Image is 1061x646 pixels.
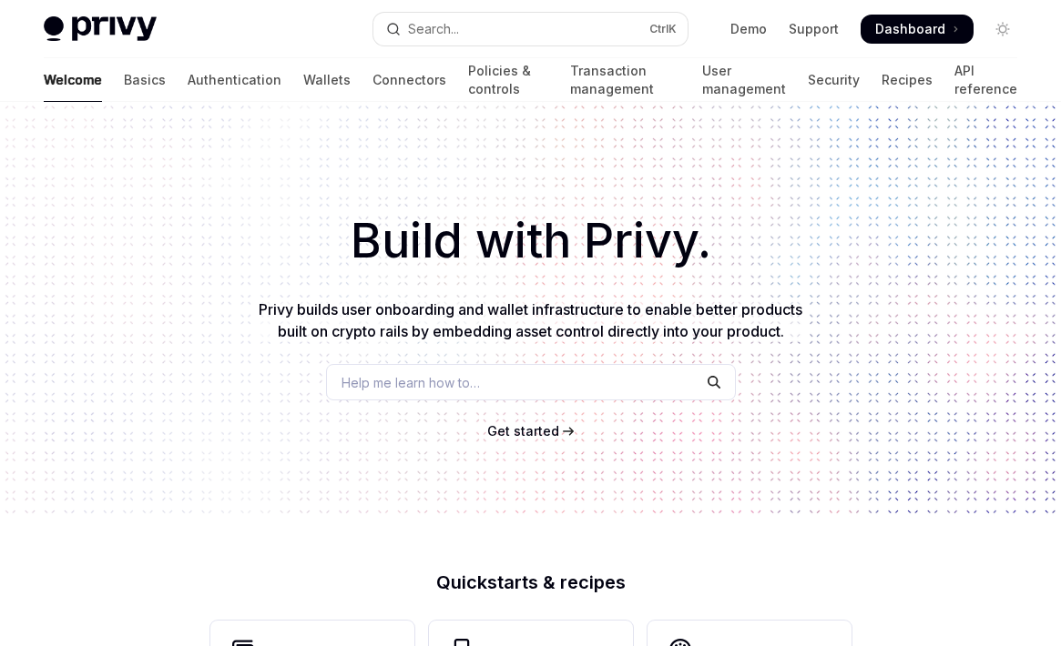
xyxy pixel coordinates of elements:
span: Privy builds user onboarding and wallet infrastructure to enable better products built on crypto ... [259,300,802,340]
button: Toggle dark mode [988,15,1017,44]
a: Security [808,58,860,102]
a: Welcome [44,58,102,102]
a: User management [702,58,786,102]
a: Connectors [372,58,446,102]
button: Open search [373,13,689,45]
a: Authentication [188,58,281,102]
a: API reference [954,58,1017,102]
a: Recipes [882,58,933,102]
a: Wallets [303,58,351,102]
a: Policies & controls [468,58,548,102]
span: Help me learn how to… [342,373,480,392]
img: light logo [44,16,157,42]
a: Get started [487,422,559,440]
a: Dashboard [861,15,974,44]
a: Demo [730,20,767,38]
span: Get started [487,423,559,439]
h2: Quickstarts & recipes [210,573,852,591]
span: Ctrl K [649,22,677,36]
span: Dashboard [875,20,945,38]
h1: Build with Privy. [29,206,1032,277]
a: Support [789,20,839,38]
a: Transaction management [570,58,680,102]
div: Search... [408,18,459,40]
a: Basics [124,58,166,102]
